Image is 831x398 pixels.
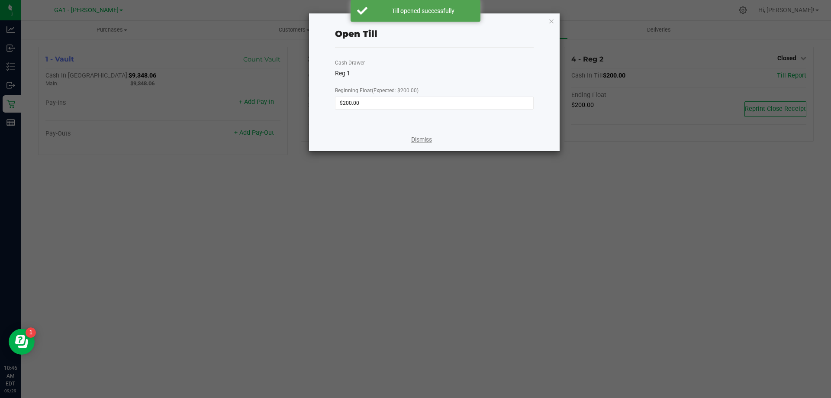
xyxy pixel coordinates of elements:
[26,327,36,338] iframe: Resource center unread badge
[372,6,474,15] div: Till opened successfully
[335,27,377,40] div: Open Till
[335,69,534,78] div: Reg 1
[9,329,35,355] iframe: Resource center
[411,135,432,144] a: Dismiss
[372,87,419,94] span: (Expected: $200.00)
[335,87,419,94] span: Beginning Float
[335,59,365,67] label: Cash Drawer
